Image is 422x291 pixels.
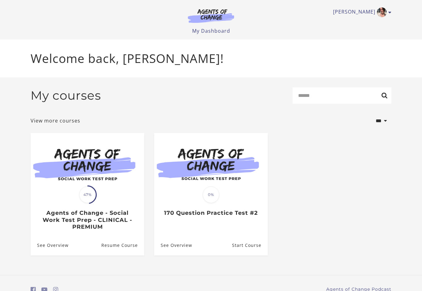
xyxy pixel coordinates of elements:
span: 47% [79,186,96,203]
a: Toggle menu [333,7,388,17]
a: 170 Question Practice Test #2: Resume Course [232,235,268,255]
h3: 170 Question Practice Test #2 [161,210,261,217]
span: 0% [203,186,219,203]
h2: My courses [31,88,101,103]
h3: Agents of Change - Social Work Test Prep - CLINICAL - PREMIUM [37,210,137,231]
img: Agents of Change Logo [181,9,241,23]
a: Agents of Change - Social Work Test Prep - CLINICAL - PREMIUM: See Overview [31,235,69,255]
a: My Dashboard [192,27,230,34]
a: Agents of Change - Social Work Test Prep - CLINICAL - PREMIUM: Resume Course [101,235,144,255]
p: Welcome back, [PERSON_NAME]! [31,49,391,68]
a: 170 Question Practice Test #2: See Overview [154,235,192,255]
a: View more courses [31,117,80,124]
